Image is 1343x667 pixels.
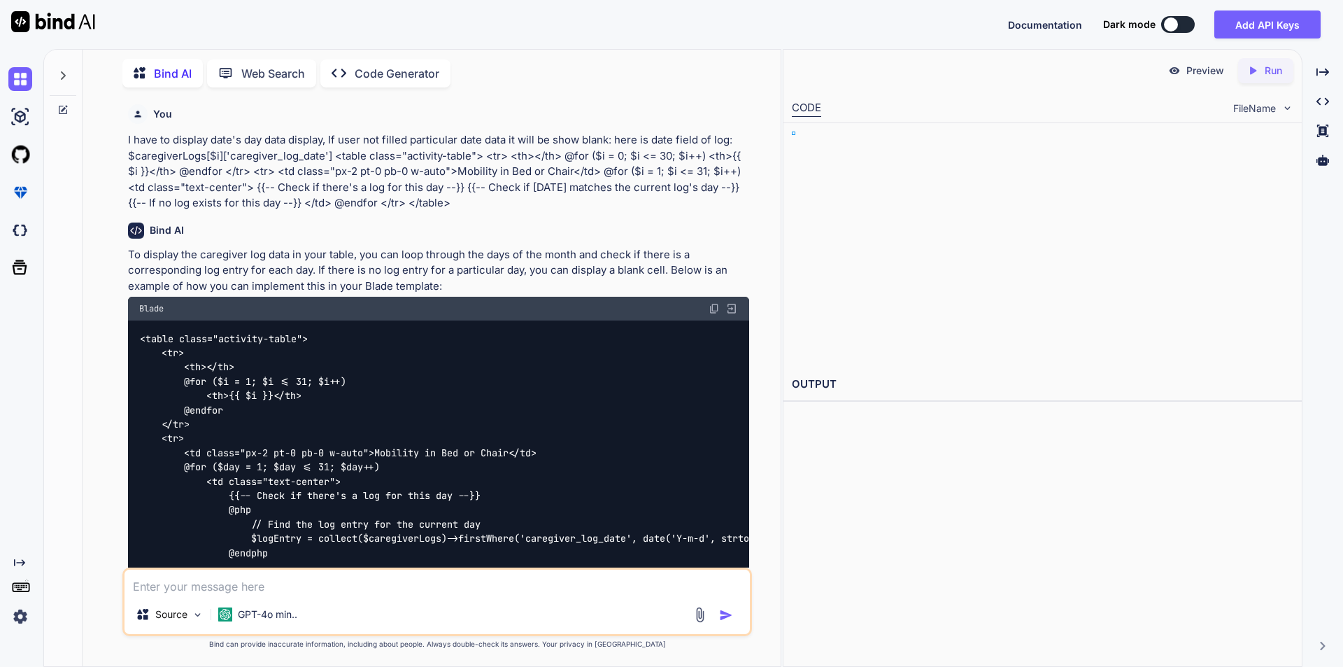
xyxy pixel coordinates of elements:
[8,218,32,242] img: darkCloudIdeIcon
[1008,19,1082,31] span: Documentation
[192,609,204,621] img: Pick Models
[128,132,749,211] p: I have to display date's day data display, If user not filled particular date data it will be sho...
[1103,17,1156,31] span: Dark mode
[218,608,232,622] img: GPT-4o mini
[8,181,32,204] img: premium
[8,67,32,91] img: chat
[8,105,32,129] img: ai-studio
[1186,64,1224,78] p: Preview
[725,302,738,315] img: Open in Browser
[150,223,184,237] h6: Bind AI
[355,65,439,82] p: Code Generator
[8,143,32,167] img: githubLight
[241,65,305,82] p: Web Search
[1233,101,1276,115] span: FileName
[1265,64,1282,78] p: Run
[792,100,821,117] div: CODE
[709,303,720,314] img: copy
[1168,64,1181,77] img: preview
[122,639,752,650] p: Bind can provide inaccurate information, including about people. Always double-check its answers....
[1281,102,1293,114] img: chevron down
[155,608,187,622] p: Source
[153,107,172,121] h6: You
[128,247,749,295] p: To display the caregiver log data in your table, you can loop through the days of the month and c...
[692,607,708,623] img: attachment
[154,65,192,82] p: Bind AI
[1008,17,1082,32] button: Documentation
[11,11,95,32] img: Bind AI
[238,608,297,622] p: GPT-4o min..
[139,303,164,314] span: Blade
[8,605,32,629] img: settings
[719,608,733,622] img: icon
[1214,10,1321,38] button: Add API Keys
[783,368,1302,401] h2: OUTPUT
